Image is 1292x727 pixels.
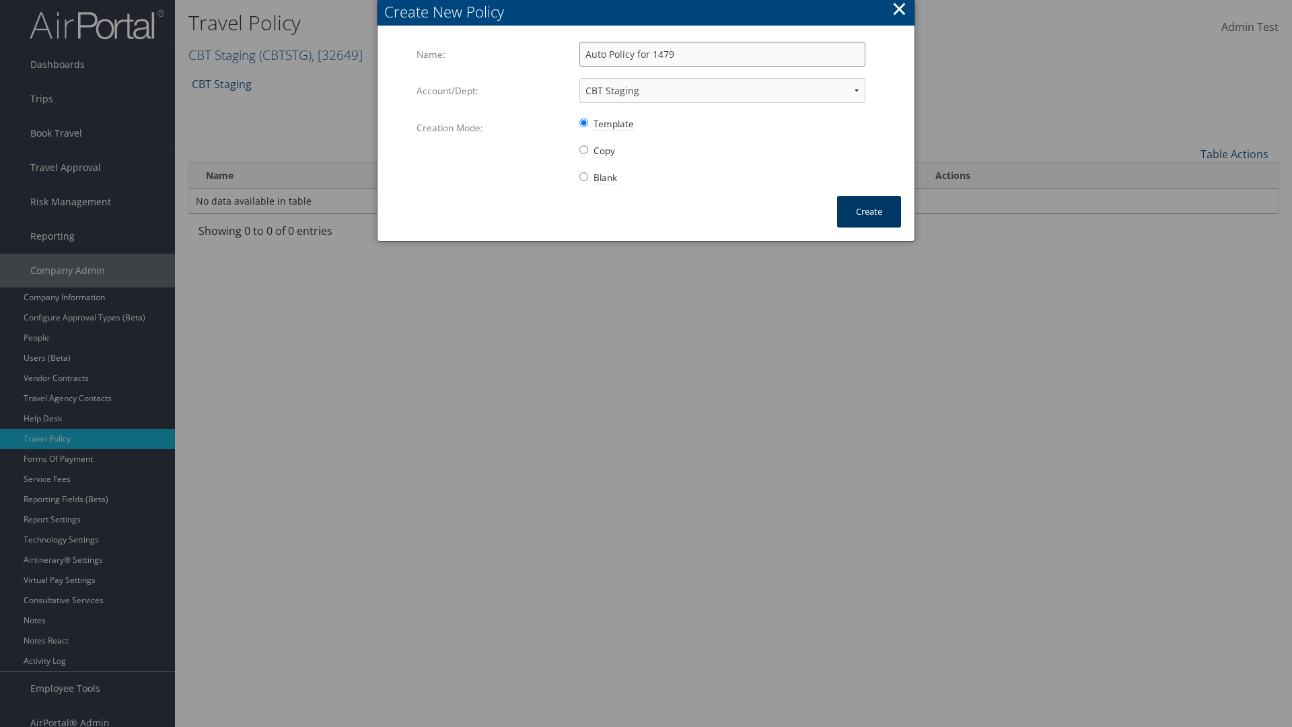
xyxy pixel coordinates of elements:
[594,117,634,131] span: Template
[594,144,615,158] span: Copy
[417,115,569,141] label: Creation Mode:
[417,42,569,67] label: Name:
[837,196,901,228] button: Create
[384,1,914,22] div: Create New Policy
[594,171,617,184] span: Blank
[417,78,569,104] label: Account/Dept:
